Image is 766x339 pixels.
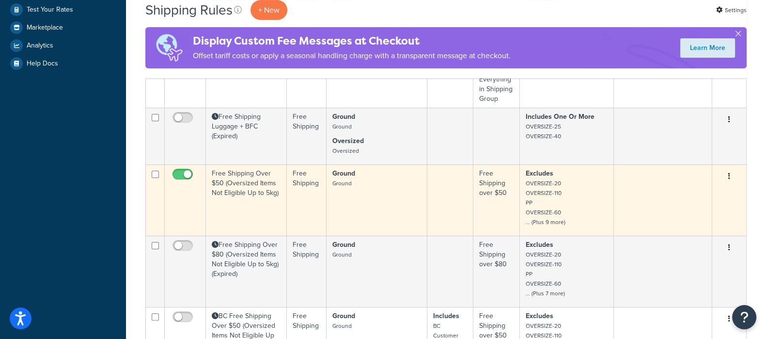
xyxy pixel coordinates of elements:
span: Test Your Rates [27,6,73,14]
small: Ground [332,250,352,259]
td: Free Shipping [287,236,327,307]
td: Free Shipping Over $50 (Oversized Items Not Eligible Up to 5kg) [206,164,287,236]
small: Ground [332,179,352,188]
a: Marketplace [7,19,119,36]
strong: Excludes [526,168,553,178]
a: Learn More [680,38,735,58]
strong: Ground [332,168,355,178]
strong: Oversized [332,136,364,146]
small: Ground [332,122,352,131]
a: Help Docs [7,55,119,72]
h1: Shipping Rules [145,0,233,19]
h4: Display Custom Fee Messages at Checkout [193,33,511,49]
td: Free Shipping Over $80 (Oversized Items Not Eligible Up to 5kg) (Expired) [206,236,287,307]
strong: Ground [332,112,355,122]
td: Free Shipping over $50 [473,164,520,236]
td: Free Shipping [287,51,327,108]
strong: Includes One Or More [526,112,594,122]
td: Free Shipping [287,108,327,164]
a: Analytics [7,37,119,54]
small: Oversized [332,146,359,155]
td: Free Shipping [287,164,327,236]
small: OVERSIZE-25 OVERSIZE-40 [526,122,561,141]
span: Help Docs [27,60,58,68]
img: duties-banner-06bc72dcb5fe05cb3f9472aba00be2ae8eb53ab6f0d8bb03d382ba314ac3c341.png [145,27,193,68]
strong: Ground [332,240,355,250]
small: Ground [332,322,352,330]
button: Open Resource Center [732,305,756,329]
a: Test Your Rates [7,1,119,18]
a: Settings [716,3,747,17]
p: Offset tariff costs or apply a seasonal handling charge with a transparent message at checkout. [193,49,511,63]
strong: Excludes [526,311,553,321]
strong: Ground [332,311,355,321]
span: Analytics [27,42,53,50]
td: Free Shipping for Public Goods ONLY [206,51,287,108]
span: Marketplace [27,24,63,32]
small: OVERSIZE-20 OVERSIZE-110 PP OVERSIZE-60 ... (Plus 7 more) [526,250,565,298]
td: Price > 50 for Everything in Shipping Group [473,51,520,108]
td: Free Shipping Luggage + BFC (Expired) [206,108,287,164]
small: OVERSIZE-20 OVERSIZE-110 PP OVERSIZE-60 ... (Plus 9 more) [526,179,565,226]
strong: Excludes [526,240,553,250]
strong: Includes [433,311,459,321]
td: Free Shipping over $80 [473,236,520,307]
